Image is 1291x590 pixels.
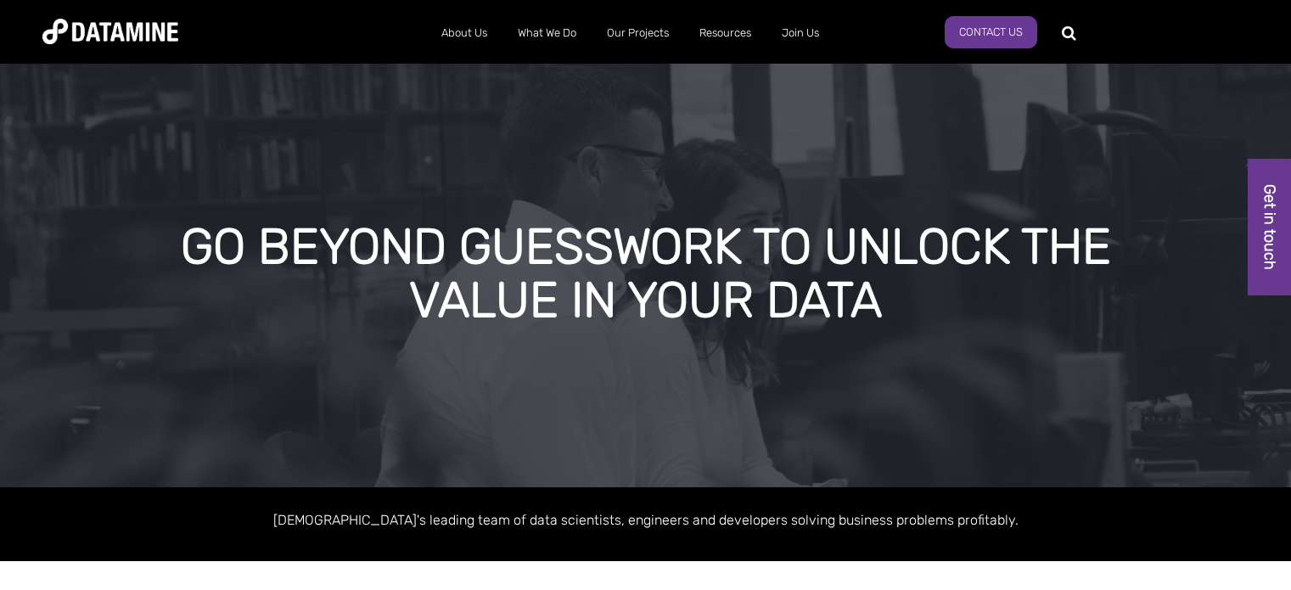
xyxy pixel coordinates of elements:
a: About Us [426,11,502,55]
div: GO BEYOND GUESSWORK TO UNLOCK THE VALUE IN YOUR DATA [151,220,1141,328]
a: What We Do [502,11,592,55]
a: Contact Us [945,16,1037,48]
a: Resources [684,11,766,55]
a: Our Projects [592,11,684,55]
p: [DEMOGRAPHIC_DATA]'s leading team of data scientists, engineers and developers solving business p... [162,509,1130,531]
img: Datamine [42,19,178,44]
a: Get in touch [1248,159,1291,295]
a: Join Us [766,11,834,55]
